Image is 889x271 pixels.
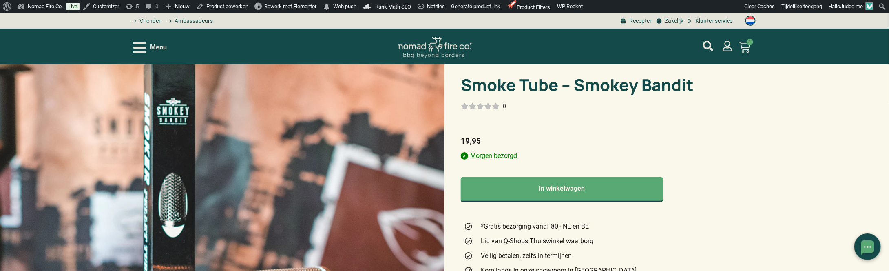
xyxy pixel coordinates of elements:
img: Nomad Logo [398,37,472,58]
a: BBQ recepten [619,17,653,25]
a: mijn account [722,41,733,51]
a: Live [66,3,80,10]
a: Veilig betalen, zelfs in termijnen [464,251,698,261]
span:  [323,1,331,13]
a: grill bill vrienden [129,17,162,25]
a: 1 [729,37,760,58]
a: grill bill klantenservice [686,17,733,25]
span: Menu [150,42,167,52]
a: grill bill ambassadors [164,17,213,25]
span: Lid van Q-Shops Thuiswinkel waarborg [479,236,594,246]
span: Zakelijk [663,17,684,25]
span: Rank Math SEO [375,4,411,10]
h1: Smoke Tube – Smokey Bandit [461,77,701,93]
span: *Gratis bezorging vanaf 80,- NL en BE [479,222,589,231]
a: *Gratis bezorging vanaf 80,- NL en BE [464,222,698,231]
span: Bewerk met Elementor [264,3,316,9]
span: Veilig betalen, zelfs in termijnen [479,251,572,261]
span: Judge me [840,3,863,9]
span: Vrienden [137,17,162,25]
img: Avatar of Judge me [866,2,873,10]
span: 1 [747,39,753,45]
img: Nederlands [745,16,756,26]
a: grill bill zakeljk [655,17,683,25]
a: Lid van Q-Shops Thuiswinkel waarborg [464,236,698,246]
span: Ambassadeurs [173,17,213,25]
p: Morgen bezorgd [461,151,701,161]
button: In winkelwagen [461,177,663,202]
a: mijn account [703,41,713,51]
div: 0 [503,102,506,110]
span: Recepten [627,17,653,25]
span: Klantenservice [694,17,733,25]
div: Open/Close Menu [133,40,167,55]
